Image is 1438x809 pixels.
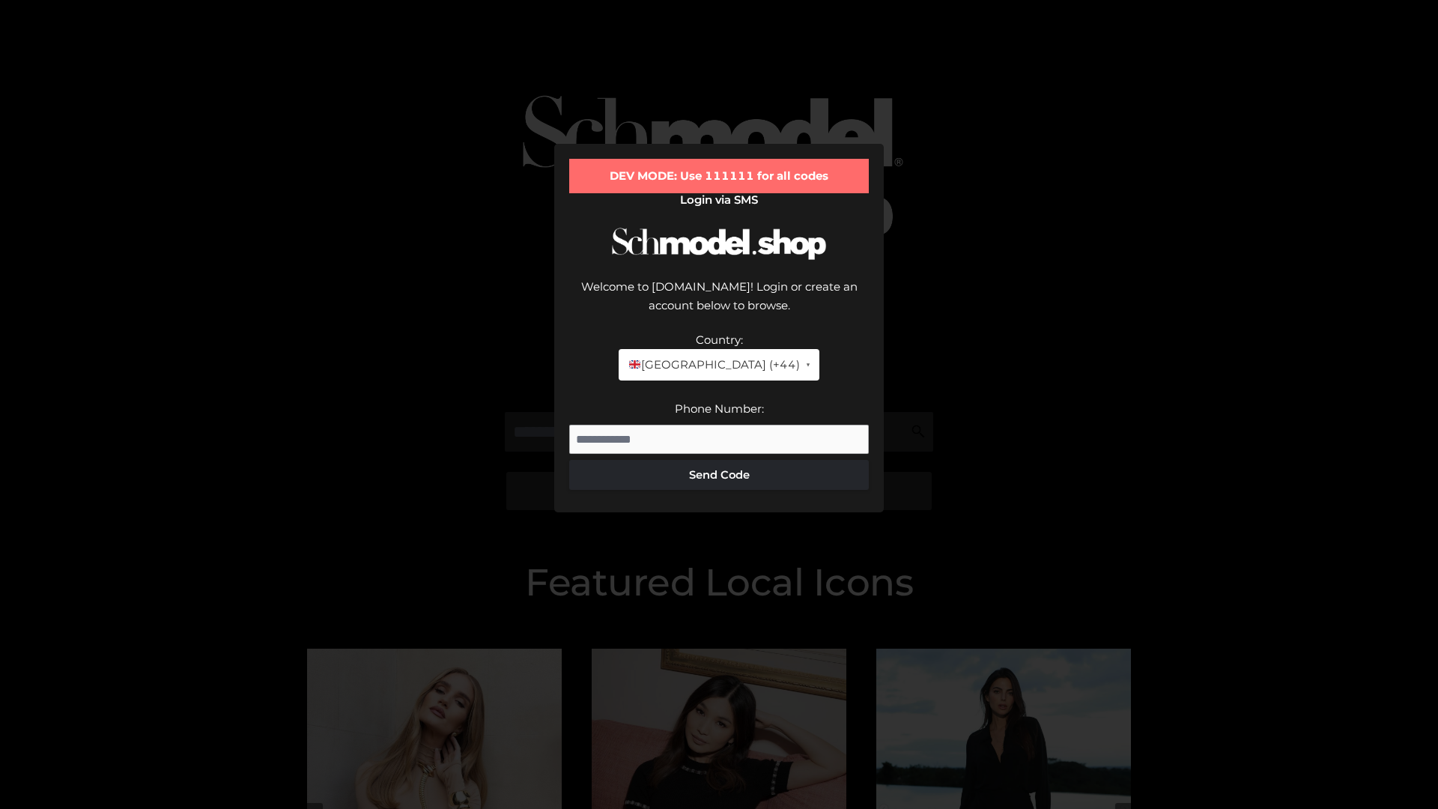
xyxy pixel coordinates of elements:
img: Schmodel Logo [607,214,831,273]
h2: Login via SMS [569,193,869,207]
div: DEV MODE: Use 111111 for all codes [569,159,869,193]
span: [GEOGRAPHIC_DATA] (+44) [628,355,799,375]
div: Welcome to [DOMAIN_NAME]! Login or create an account below to browse. [569,277,869,330]
label: Phone Number: [675,402,764,416]
button: Send Code [569,460,869,490]
label: Country: [696,333,743,347]
img: 🇬🇧 [629,359,640,370]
